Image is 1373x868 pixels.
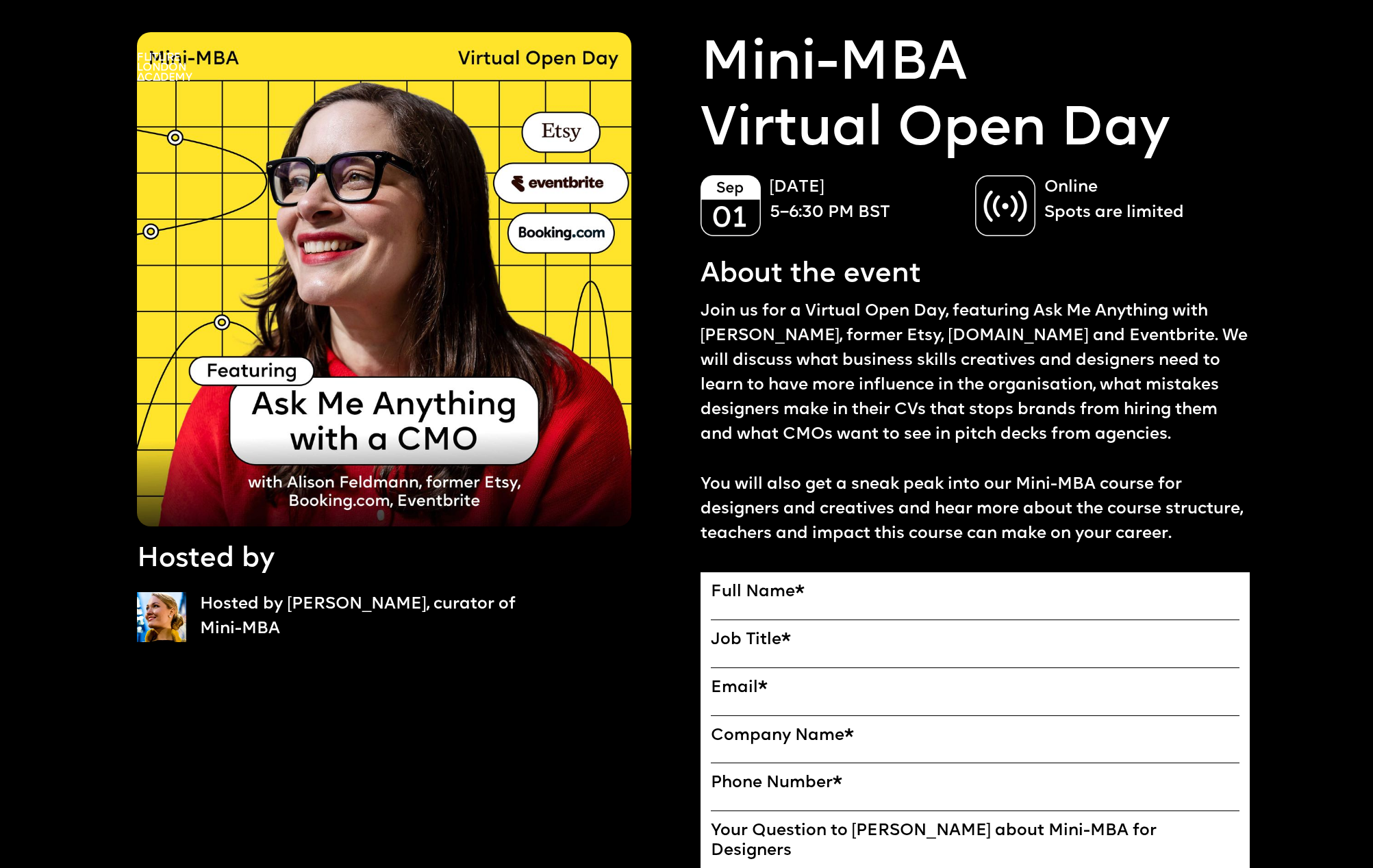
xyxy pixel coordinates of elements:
label: Job Title [711,630,1240,650]
label: Your Question to [PERSON_NAME] about Mini-MBA for Designers [711,821,1240,861]
p: Hosted by [137,540,275,578]
p: Hosted by [PERSON_NAME], curator of Mini-MBA [200,592,540,641]
p: Join us for a Virtual Open Day, featuring Ask Me Anything with [PERSON_NAME], former Etsy, [DOMAI... [701,299,1250,546]
p: About the event [701,255,921,294]
label: Company Name [711,726,1240,746]
label: Phone Number [711,774,1240,793]
p: [DATE] 5–6:30 PM BST [770,175,961,225]
a: Mini-MBAVirtual Open Day [701,32,1170,164]
img: A logo saying in 3 lines: Future London Academy [137,53,192,81]
label: Email [711,678,1240,698]
label: Full Name [711,583,1240,602]
p: Online Spots are limited [1044,175,1236,225]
